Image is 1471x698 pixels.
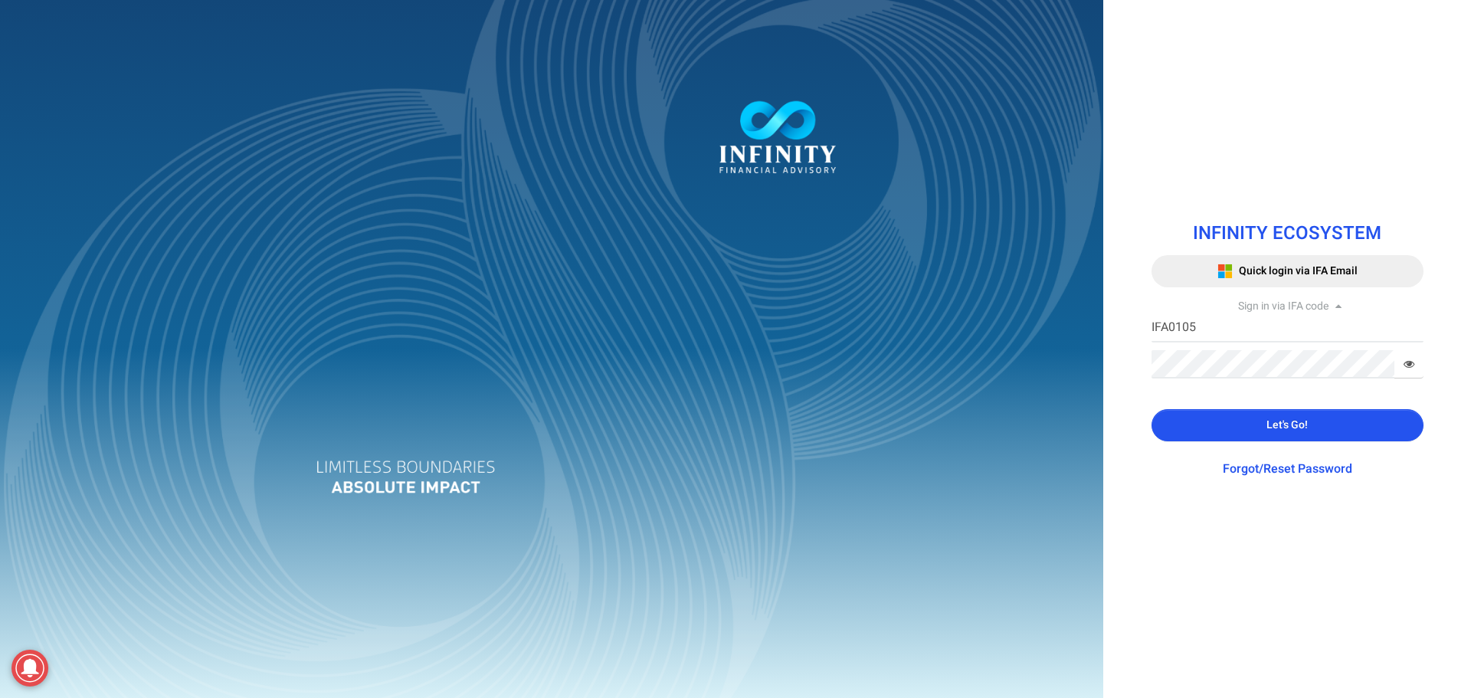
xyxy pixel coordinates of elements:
[1223,460,1352,478] a: Forgot/Reset Password
[1239,263,1358,279] span: Quick login via IFA Email
[1266,417,1308,433] span: Let's Go!
[1152,409,1423,441] button: Let's Go!
[1152,224,1423,244] h1: INFINITY ECOSYSTEM
[1152,299,1423,314] div: Sign in via IFA code
[1152,255,1423,287] button: Quick login via IFA Email
[1238,298,1328,314] span: Sign in via IFA code
[1152,314,1423,342] input: IFA Code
